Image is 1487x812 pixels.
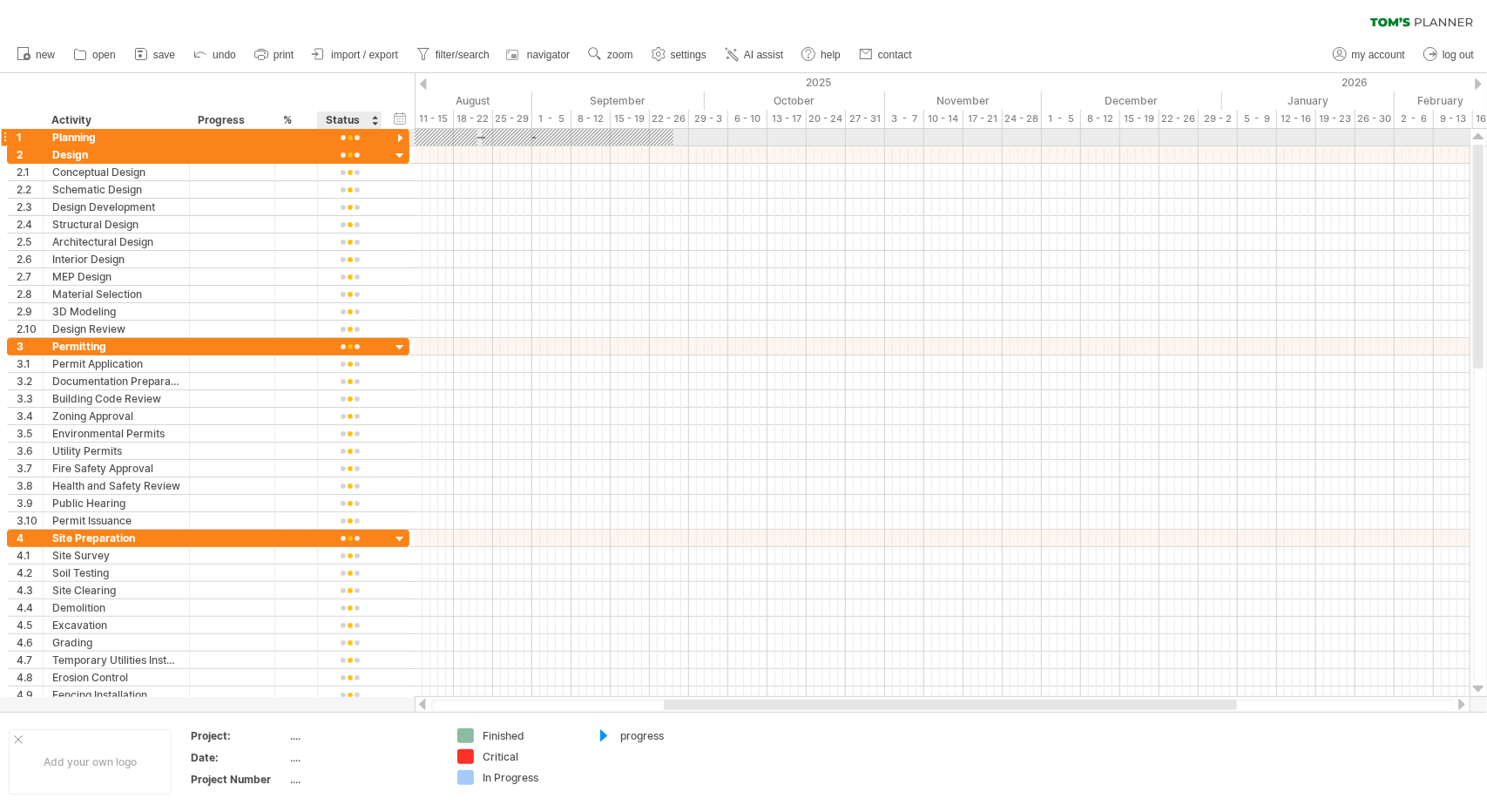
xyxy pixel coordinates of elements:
div: Project: [191,728,287,743]
a: AI assist [720,44,788,66]
div: 9 - 13 [1434,110,1473,128]
div: 8 - 12 [1081,110,1120,128]
div: Health and Safety Review [52,477,180,494]
span: save [153,49,175,61]
div: 3.9 [17,495,43,511]
span: help [821,49,841,61]
div: 2.7 [17,268,43,285]
div: 4.5 [17,617,43,633]
div: 29 - 2 [1199,110,1238,128]
span: undo [213,49,236,61]
div: January 2026 [1222,91,1395,110]
div: 22 - 26 [1159,110,1199,128]
div: Documentation Preparation [52,373,180,389]
div: 2.3 [17,199,43,215]
span: open [92,49,116,61]
div: 24 - 28 [1003,110,1042,128]
div: 1 - 5 [532,110,571,128]
span: navigator [527,49,570,61]
div: Material Selection [52,286,180,302]
div: 3D Modeling [52,303,180,320]
div: Environmental Permits [52,425,180,442]
div: Soil Testing [52,565,180,581]
a: save [130,44,180,66]
div: Public Hearing [52,495,180,511]
div: 15 - 19 [611,110,650,128]
div: 3.3 [17,390,43,407]
div: 4.8 [17,669,43,686]
div: 10 - 14 [924,110,963,128]
span: log out [1443,49,1474,61]
div: Interior Design [52,251,180,267]
div: 4.4 [17,599,43,616]
div: 4.6 [17,634,43,651]
div: Architectural Design [52,233,180,250]
div: 29 - 3 [689,110,728,128]
div: Add your own logo [9,729,172,795]
div: MEP Design [52,268,180,285]
div: 3.8 [17,477,43,494]
div: 18 - 22 [454,110,493,128]
div: 2.10 [17,321,43,337]
div: Erosion Control [52,669,180,686]
div: 3.6 [17,443,43,459]
div: Grading [52,634,180,651]
span: settings [671,49,706,61]
div: August 2025 [368,91,532,110]
div: Date: [191,750,287,765]
div: Site Survey [52,547,180,564]
div: Permit Application [52,355,180,372]
div: Critical [483,749,578,764]
div: 5 - 9 [1238,110,1277,128]
div: 22 - 26 [650,110,689,128]
a: new [12,44,60,66]
span: zoom [607,49,632,61]
div: progress [620,728,715,743]
div: 3.1 [17,355,43,372]
a: contact [855,44,917,66]
div: 4.9 [17,687,43,703]
div: 3.7 [17,460,43,477]
div: 27 - 31 [846,110,885,128]
div: Status [326,112,372,129]
div: 3.5 [17,425,43,442]
div: October 2025 [705,91,885,110]
div: September 2025 [532,91,705,110]
span: AI assist [744,49,783,61]
a: print [250,44,299,66]
div: 3.10 [17,512,43,529]
span: contact [878,49,912,61]
div: Design Development [52,199,180,215]
div: 3.2 [17,373,43,389]
a: help [797,44,846,66]
div: 12 - 16 [1277,110,1316,128]
div: Excavation [52,617,180,633]
div: 2 - 6 [1395,110,1434,128]
div: 15 - 19 [1120,110,1159,128]
div: Conceptual Design [52,164,180,180]
div: 2.9 [17,303,43,320]
a: navigator [504,44,575,66]
div: 2.6 [17,251,43,267]
div: 11 - 15 [415,110,454,128]
div: 2.8 [17,286,43,302]
div: Utility Permits [52,443,180,459]
div: 4 [17,530,43,546]
div: 4.2 [17,565,43,581]
div: Zoning Approval [52,408,180,424]
div: Fire Safety Approval [52,460,180,477]
a: log out [1419,44,1479,66]
span: filter/search [436,49,490,61]
a: import / export [308,44,403,66]
div: Permit Issuance [52,512,180,529]
div: Schematic Design [52,181,180,198]
div: 17 - 21 [963,110,1003,128]
a: my account [1328,44,1410,66]
span: print [274,49,294,61]
div: Finished [483,728,578,743]
div: Structural Design [52,216,180,233]
div: Site Preparation [52,530,180,546]
div: 2.1 [17,164,43,180]
div: % [283,112,308,129]
div: 3 - 7 [885,110,924,128]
